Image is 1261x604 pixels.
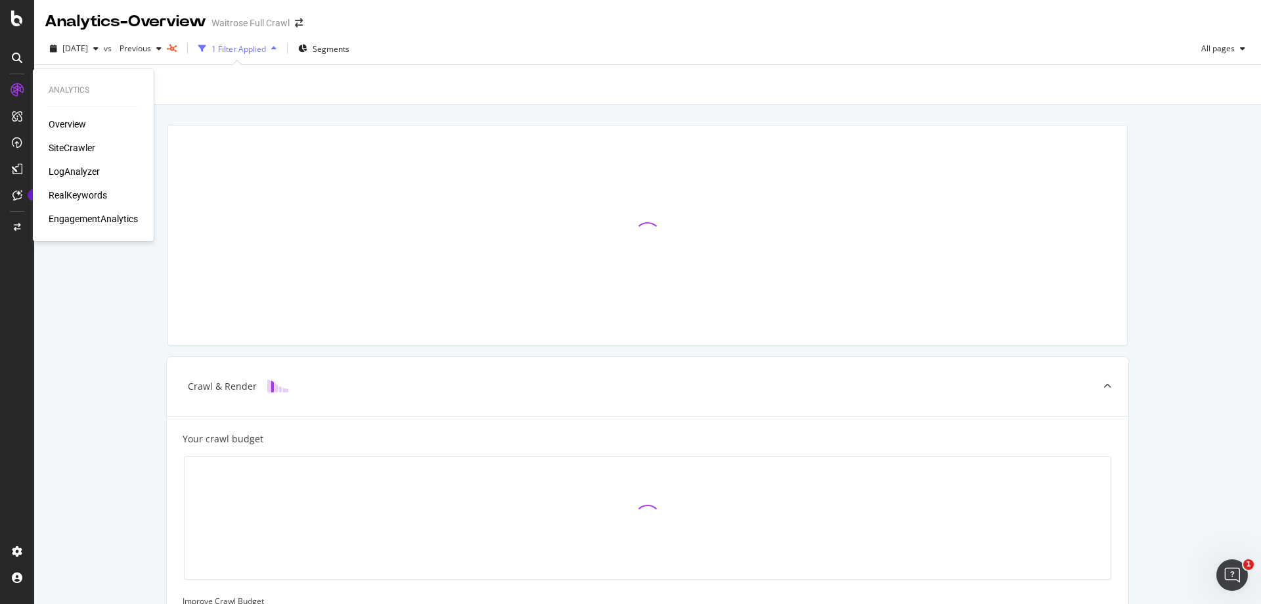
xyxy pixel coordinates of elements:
[104,43,114,54] span: vs
[28,189,39,201] div: Tooltip anchor
[1243,559,1254,570] span: 1
[211,16,290,30] div: Waitrose Full Crawl
[183,432,263,446] div: Your crawl budget
[114,38,167,59] button: Previous
[62,43,88,54] span: 2025 Aug. 9th
[267,380,288,392] img: block-icon
[1196,38,1250,59] button: All pages
[49,189,107,202] a: RealKeywords
[1196,43,1235,54] span: All pages
[49,212,138,225] a: EngagementAnalytics
[188,380,257,393] div: Crawl & Render
[45,11,206,33] div: Analytics - Overview
[211,43,266,55] div: 1 Filter Applied
[45,38,104,59] button: [DATE]
[313,43,349,55] span: Segments
[49,85,138,96] div: Analytics
[49,165,100,178] a: LogAnalyzer
[49,118,86,131] a: Overview
[49,141,95,154] a: SiteCrawler
[293,38,355,59] button: Segments
[114,43,151,54] span: Previous
[1216,559,1248,591] iframe: Intercom live chat
[295,18,303,28] div: arrow-right-arrow-left
[193,38,282,59] button: 1 Filter Applied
